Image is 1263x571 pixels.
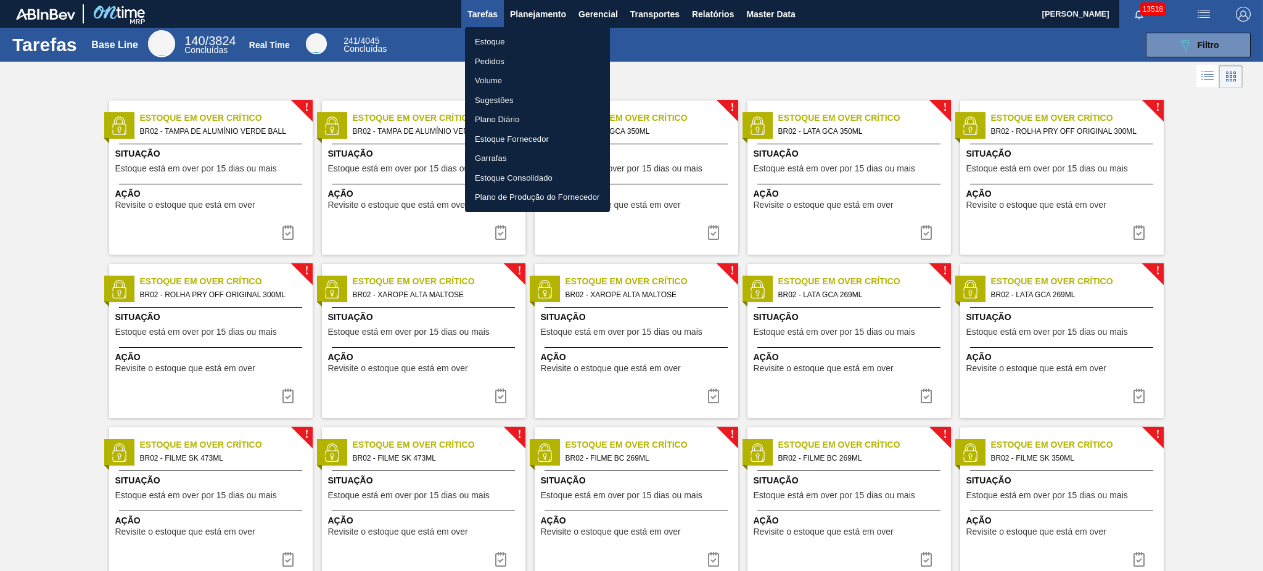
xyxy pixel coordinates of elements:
a: Pedidos [465,52,610,72]
a: Volume [465,71,610,91]
a: Plano Diário [465,110,610,129]
a: Plano de Produção do Fornecedor [465,187,610,207]
a: Estoque [465,32,610,52]
a: Garrafas [465,149,610,168]
a: Sugestões [465,91,610,110]
a: Estoque Fornecedor [465,129,610,149]
a: Estoque Consolidado [465,168,610,188]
